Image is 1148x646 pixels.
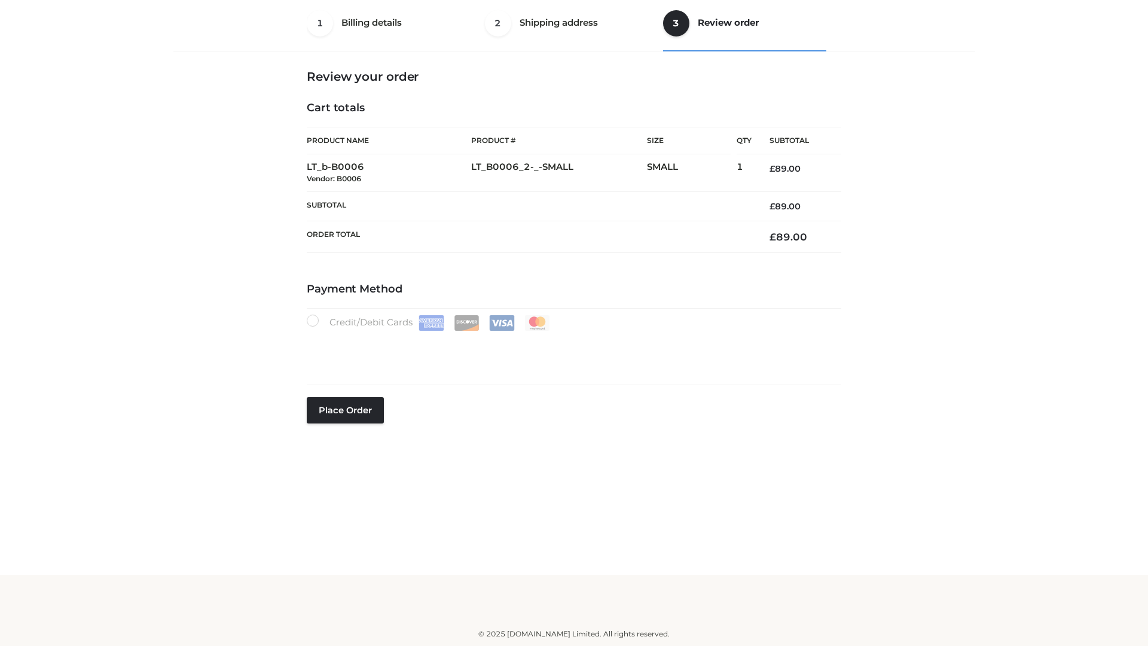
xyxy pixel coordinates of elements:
td: 1 [737,154,752,192]
h3: Review your order [307,69,841,84]
img: Visa [489,315,515,331]
bdi: 89.00 [770,163,801,174]
th: Qty [737,127,752,154]
th: Subtotal [752,127,841,154]
th: Order Total [307,221,752,253]
img: Amex [419,315,444,331]
span: £ [770,231,776,243]
img: Mastercard [524,315,550,331]
button: Place order [307,397,384,423]
div: © 2025 [DOMAIN_NAME] Limited. All rights reserved. [178,628,970,640]
th: Size [647,127,731,154]
small: Vendor: B0006 [307,174,361,183]
td: SMALL [647,154,737,192]
span: £ [770,163,775,174]
span: £ [770,201,775,212]
label: Credit/Debit Cards [307,315,551,331]
th: Product # [471,127,647,154]
bdi: 89.00 [770,231,807,243]
td: LT_B0006_2-_-SMALL [471,154,647,192]
td: LT_b-B0006 [307,154,471,192]
th: Product Name [307,127,471,154]
iframe: Secure payment input frame [304,328,839,372]
h4: Cart totals [307,102,841,115]
h4: Payment Method [307,283,841,296]
th: Subtotal [307,191,752,221]
img: Discover [454,315,480,331]
bdi: 89.00 [770,201,801,212]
